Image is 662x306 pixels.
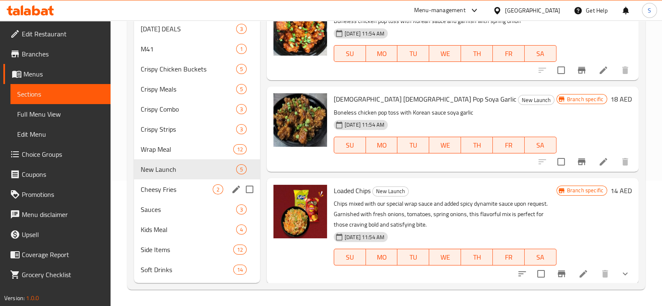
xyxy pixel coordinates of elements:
div: Crispy Combo3 [134,99,260,119]
span: [DATE] 11:54 AM [341,233,388,241]
button: delete [595,264,615,284]
span: MO [369,139,394,151]
span: 5 [237,65,246,73]
span: TH [464,139,489,151]
div: Soft Drinks [141,265,233,275]
button: Branch-specific-item [572,152,592,172]
span: SU [337,48,363,60]
span: Full Menu View [17,109,104,119]
a: Promotions [3,184,111,204]
button: WE [429,249,461,265]
a: Edit Restaurant [3,24,111,44]
span: Kids Meal [141,224,236,235]
button: SU [334,137,366,153]
span: MO [369,251,394,263]
span: TH [464,48,489,60]
button: sort-choices [512,264,532,284]
span: TU [401,251,426,263]
button: delete [615,60,635,80]
span: New Launch [373,186,408,196]
span: New Launch [141,164,236,174]
span: Menus [23,69,104,79]
span: Branches [22,49,104,59]
span: Crispy Chicken Buckets [141,64,236,74]
button: FR [493,137,525,153]
span: Cheesy Fries [141,184,213,194]
button: edit [230,183,242,196]
p: Boneless chicken pop toss with Korean sauce and garnish with spring onion [334,16,556,26]
button: TU [397,249,429,265]
div: M411 [134,39,260,59]
div: items [236,84,247,94]
a: Coverage Report [3,245,111,265]
div: items [236,24,247,34]
span: SU [337,251,363,263]
div: Crispy Meals5 [134,79,260,99]
span: Select to update [532,265,550,283]
button: FR [493,249,525,265]
div: items [233,144,247,154]
svg: Show Choices [620,269,630,279]
span: Side Items [141,245,233,255]
span: 3 [237,25,246,33]
span: [DEMOGRAPHIC_DATA] [DEMOGRAPHIC_DATA] Pop Soya Garlic [334,93,516,105]
a: Choice Groups [3,144,111,164]
span: WE [433,139,458,151]
span: Crispy Meals [141,84,236,94]
span: Crispy Strips [141,124,236,134]
span: TH [464,251,489,263]
span: Sauces [141,204,236,214]
button: SA [525,45,556,62]
span: 14 [234,266,246,274]
a: Upsell [3,224,111,245]
span: New Launch [518,95,554,105]
span: 1.0.0 [26,293,39,303]
div: New Launch5 [134,159,260,179]
span: 3 [237,206,246,214]
span: TU [401,139,426,151]
span: FR [496,48,521,60]
button: Branch-specific-item [572,60,592,80]
div: items [236,204,247,214]
span: WE [433,48,458,60]
div: [GEOGRAPHIC_DATA] [505,6,560,15]
span: [DATE] DEALS [141,24,236,34]
div: Wrap Meal12 [134,139,260,159]
button: FR [493,45,525,62]
span: Promotions [22,189,104,199]
span: Wrap Meal [141,144,233,154]
span: S [648,6,651,15]
span: Loaded Chips [334,184,371,197]
div: Cheesy Fries2edit [134,179,260,199]
a: Full Menu View [10,104,111,124]
span: Branch specific [564,186,607,194]
a: Branches [3,44,111,64]
span: Sections [17,89,104,99]
span: 12 [234,246,246,254]
span: Branch specific [564,95,607,103]
span: 4 [237,226,246,234]
span: SA [528,48,553,60]
div: Kids Meal4 [134,219,260,240]
span: SA [528,251,553,263]
span: FR [496,251,521,263]
span: [DATE] 11:54 AM [341,30,388,38]
span: Version: [4,293,25,303]
span: M41 [141,44,236,54]
button: SU [334,45,366,62]
div: items [233,265,247,275]
h6: 14 AED [610,185,632,196]
span: 5 [237,85,246,93]
a: Edit menu item [598,157,608,167]
a: Coupons [3,164,111,184]
span: Edit Menu [17,129,104,139]
div: RAMADAN DEALS [141,24,236,34]
span: Upsell [22,229,104,240]
img: Loaded Chips [273,185,327,238]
